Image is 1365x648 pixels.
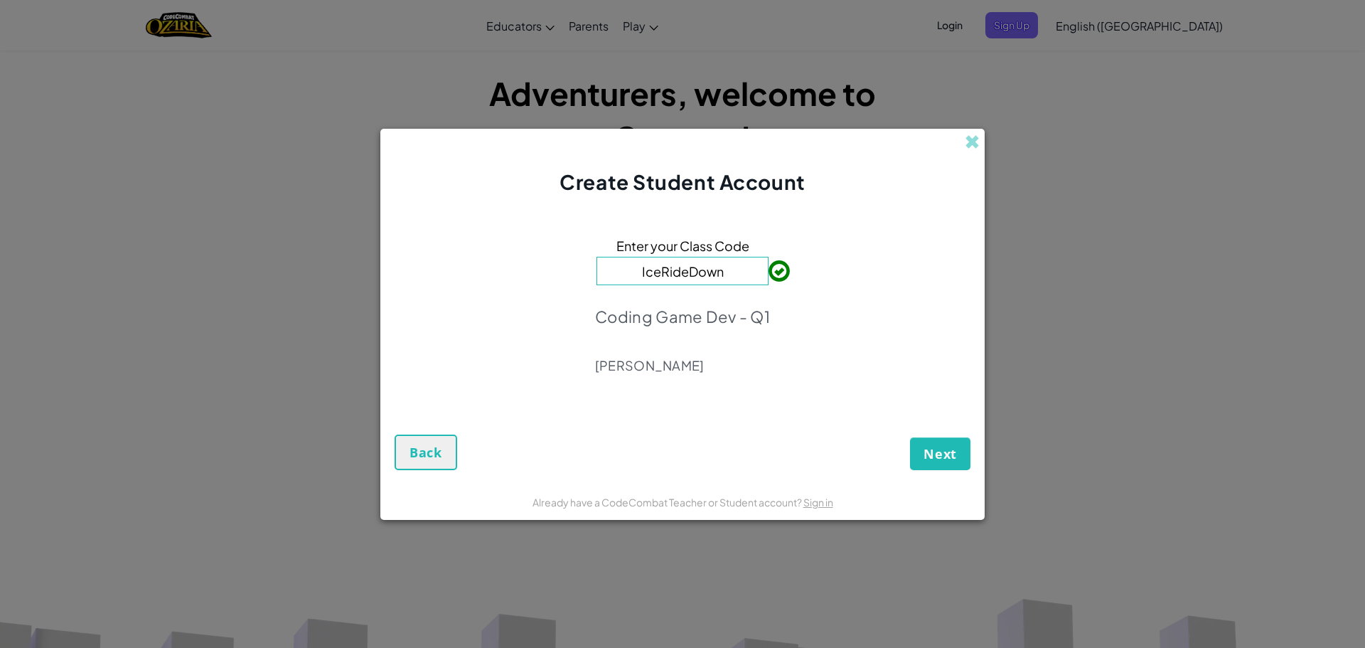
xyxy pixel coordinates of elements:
p: [PERSON_NAME] [595,357,770,374]
span: Next [924,445,957,462]
button: Back [395,435,457,470]
span: Enter your Class Code [616,235,749,256]
p: Coding Game Dev - Q1 [595,307,770,326]
button: Next [910,437,970,470]
span: Already have a CodeCombat Teacher or Student account? [532,496,803,509]
span: Back [409,444,442,461]
span: Create Student Account [560,169,805,194]
a: Sign in [803,496,833,509]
